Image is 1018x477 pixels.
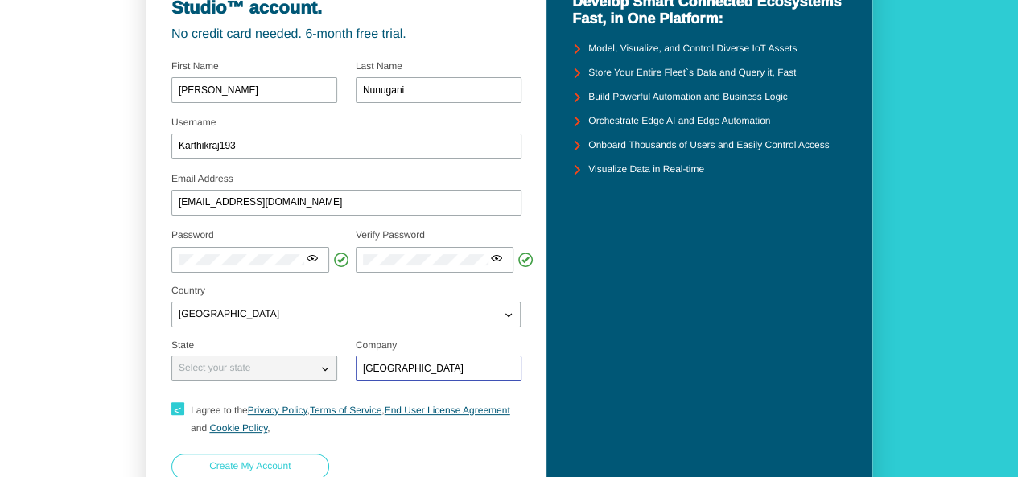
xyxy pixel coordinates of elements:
label: Password [171,229,214,241]
unity-typography: Store Your Entire Fleet`s Data and Query it, Fast [588,68,796,79]
label: Username [171,117,216,128]
a: Cookie Policy [209,422,267,434]
span: and [191,422,207,434]
unity-typography: Model, Visualize, and Control Diverse IoT Assets [588,43,797,55]
a: Terms of Service [310,405,381,416]
a: End User License Agreement [385,405,510,416]
unity-typography: Onboard Thousands of Users and Easily Control Access [588,140,829,151]
unity-typography: No credit card needed. 6-month free trial. [171,27,521,42]
label: Verify Password [356,229,425,241]
unity-typography: Build Powerful Automation and Business Logic [588,92,787,103]
unity-typography: Orchestrate Edge AI and Edge Automation [588,116,770,127]
span: I agree to the , , , [191,405,510,434]
label: Email Address [171,173,233,184]
unity-typography: Visualize Data in Real-time [588,164,704,175]
a: Privacy Policy [248,405,307,416]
